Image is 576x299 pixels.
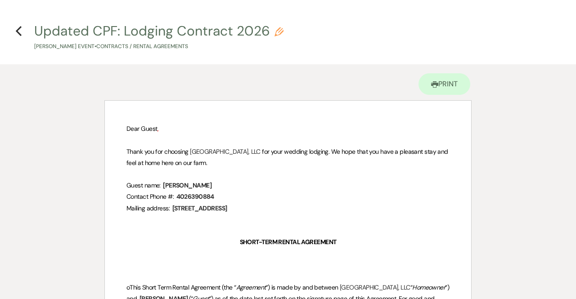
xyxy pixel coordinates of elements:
span: [STREET_ADDRESS] [171,203,228,214]
span: [PERSON_NAME] [162,180,212,191]
span: for your wedding lodging. We hope that you have a pleasant stay and feel at home here on our farm. [126,147,450,167]
p: [GEOGRAPHIC_DATA], LLC [126,146,450,169]
span: oThis Short Term Rental Agreement (the “ [126,283,236,291]
em: Agreement [236,283,266,291]
span: Dear Guest [126,125,157,133]
strong: SHORT-TERM RENTAL AGREEMENT [240,238,337,246]
span: Guest name: [126,181,161,189]
button: Updated CPF: Lodging Contract 2026[PERSON_NAME] Event•Contracts / Rental Agreements [34,24,283,51]
span: Thank you for choosing [126,147,189,156]
em: Homeowner [412,283,445,291]
span: ”) is made by and between [266,283,338,291]
span: Mailing address: [126,204,170,212]
p: [PERSON_NAME] Event • Contracts / Rental Agreements [34,42,283,51]
span: Contact Phone #: [126,192,174,201]
span: “ [410,283,412,291]
a: Print [418,73,470,95]
span: 4026390884 [175,192,215,202]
